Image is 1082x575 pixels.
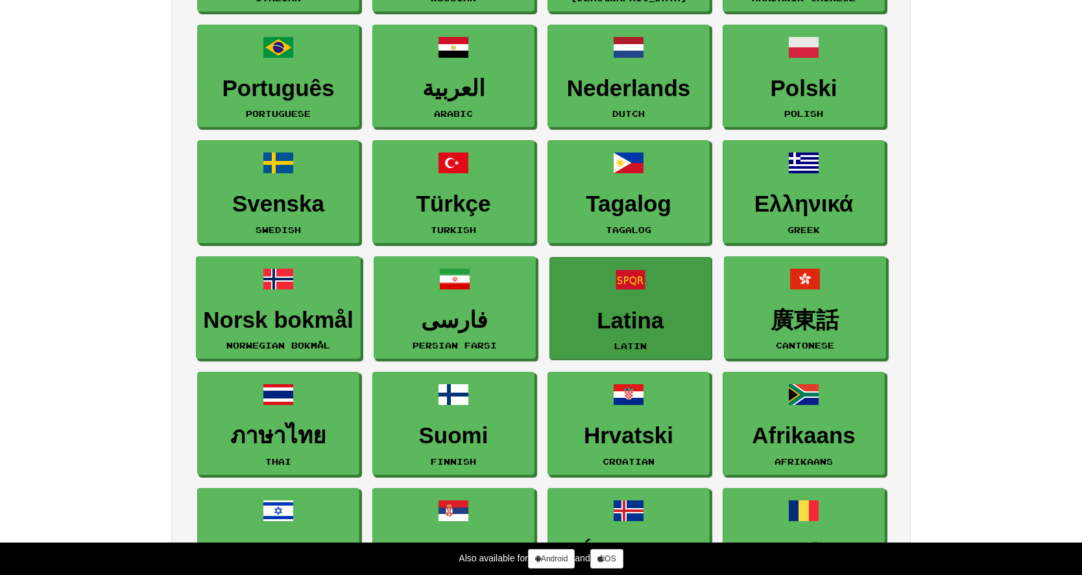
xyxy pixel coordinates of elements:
a: 廣東話Cantonese [724,256,886,360]
h3: فارسی [381,308,529,333]
small: Portuguese [246,109,311,118]
h3: Nederlands [555,76,703,101]
a: PortuguêsPortuguese [197,25,359,128]
a: LatinaLatin [549,257,712,360]
h3: Tagalog [555,191,703,217]
a: TagalogTagalog [547,140,710,243]
h3: Svenska [204,191,352,217]
small: Arabic [434,109,473,118]
a: PolskiPolish [723,25,885,128]
a: Android [528,549,575,569]
a: فارسیPersian Farsi [374,256,536,360]
h3: Português [204,76,352,101]
h3: Norsk bokmål [203,308,353,333]
h3: Suomi [379,423,527,448]
small: Latin [614,341,647,350]
a: TürkçeTurkish [372,140,535,243]
a: العربيةArabic [372,25,535,128]
a: Norsk bokmålNorwegian Bokmål [196,256,360,360]
a: NederlandsDutch [547,25,710,128]
small: Persian Farsi [413,341,497,350]
h3: Română [730,539,878,565]
h3: ภาษาไทย [204,423,352,448]
small: Thai [265,457,291,466]
h3: Latina [557,308,704,334]
small: Cantonese [776,341,834,350]
h3: Polski [730,76,878,101]
h3: עברית [204,539,352,565]
a: AfrikaansAfrikaans [723,372,885,475]
a: iOS [590,549,623,569]
small: Swedish [256,225,301,234]
small: Greek [787,225,820,234]
h3: Türkçe [379,191,527,217]
small: Polish [784,109,823,118]
small: Turkish [431,225,476,234]
h3: 廣東話 [731,308,879,333]
h3: Hrvatski [555,423,703,448]
a: ΕλληνικάGreek [723,140,885,243]
a: HrvatskiCroatian [547,372,710,475]
small: Dutch [612,109,645,118]
small: Croatian [603,457,655,466]
small: Norwegian Bokmål [226,341,330,350]
small: Finnish [431,457,476,466]
h3: Íslenska [555,539,703,565]
a: SuomiFinnish [372,372,535,475]
small: Afrikaans [775,457,833,466]
h3: Ελληνικά [730,191,878,217]
h3: العربية [379,76,527,101]
a: SvenskaSwedish [197,140,359,243]
a: ภาษาไทยThai [197,372,359,475]
small: Tagalog [606,225,651,234]
h3: Afrikaans [730,423,878,448]
h3: Srpski [379,539,527,565]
